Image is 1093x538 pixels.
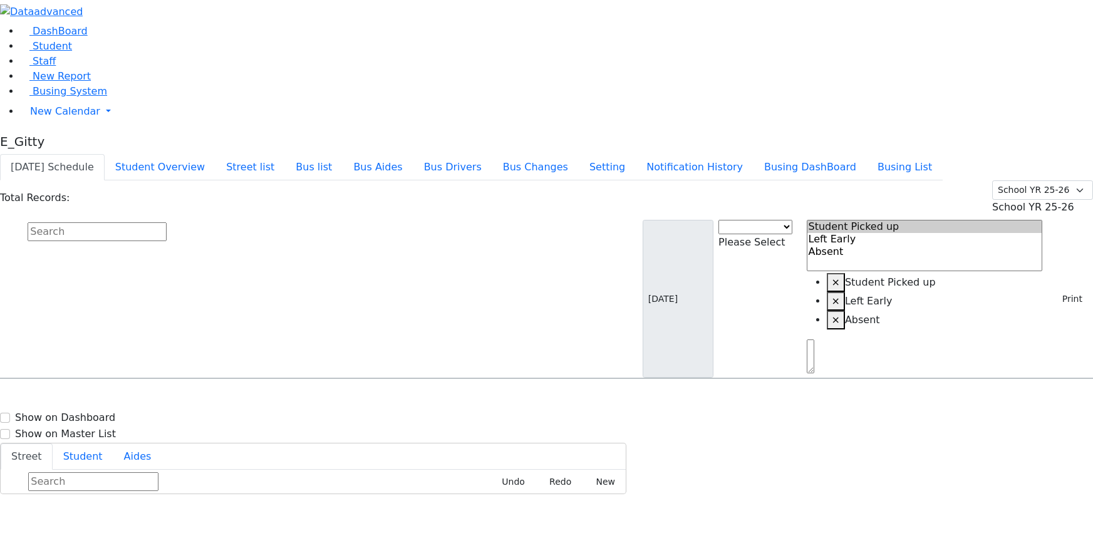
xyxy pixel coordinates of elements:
[20,99,1093,124] a: New Calendar
[33,55,56,67] span: Staff
[33,25,88,37] span: DashBoard
[20,85,107,97] a: Busing System
[992,201,1074,213] span: School YR 25-26
[113,443,162,470] button: Aides
[754,154,867,180] button: Busing DashBoard
[807,246,1042,258] option: Absent
[807,233,1042,246] option: Left Early
[636,154,754,180] button: Notification History
[718,236,785,248] span: Please Select
[1047,289,1088,309] button: Print
[827,311,1043,329] li: Absent
[15,427,116,442] label: Show on Master List
[33,85,107,97] span: Busing System
[867,154,943,180] button: Busing List
[992,180,1093,200] select: Default select example
[33,70,91,82] span: New Report
[413,154,492,180] button: Bus Drivers
[832,295,840,307] span: ×
[832,276,840,288] span: ×
[827,292,845,311] button: Remove item
[832,314,840,326] span: ×
[105,154,215,180] button: Student Overview
[827,292,1043,311] li: Left Early
[15,410,115,425] label: Show on Dashboard
[28,222,167,241] input: Search
[20,70,91,82] a: New Report
[20,55,56,67] a: Staff
[215,154,285,180] button: Street list
[582,472,621,492] button: New
[53,443,113,470] button: Student
[827,311,845,329] button: Remove item
[807,339,814,373] textarea: Search
[20,25,88,37] a: DashBoard
[807,220,1042,233] option: Student Picked up
[343,154,413,180] button: Bus Aides
[845,314,880,326] span: Absent
[827,273,1043,292] li: Student Picked up
[30,105,100,117] span: New Calendar
[20,40,72,52] a: Student
[1,470,626,494] div: Street
[845,295,893,307] span: Left Early
[827,273,845,292] button: Remove item
[579,154,636,180] button: Setting
[492,154,579,180] button: Bus Changes
[28,472,158,491] input: Search
[536,472,577,492] button: Redo
[488,472,531,492] button: Undo
[285,154,343,180] button: Bus list
[33,40,72,52] span: Student
[845,276,936,288] span: Student Picked up
[1,443,53,470] button: Street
